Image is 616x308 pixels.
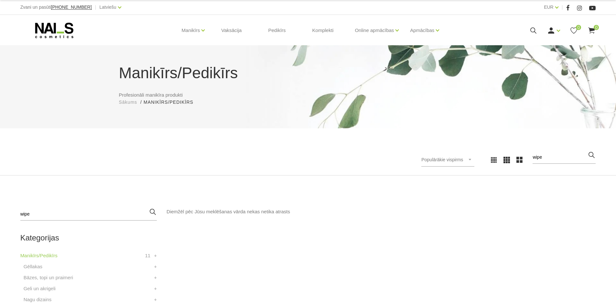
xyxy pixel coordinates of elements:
[355,17,394,43] a: Online apmācības
[20,252,58,260] a: Manikīrs/Pedikīrs
[570,27,578,35] a: 0
[216,15,247,46] a: Vaksācija
[307,15,339,46] a: Komplekti
[410,17,434,43] a: Apmācības
[562,3,563,11] span: |
[24,274,73,281] a: Bāzes, topi un praimeri
[154,274,157,281] a: +
[154,296,157,303] a: +
[20,234,157,242] h2: Kategorijas
[119,100,137,105] span: Sākums
[182,17,200,43] a: Manikīrs
[145,252,150,260] span: 11
[588,27,596,35] a: 0
[594,25,599,30] span: 0
[114,61,502,106] div: Profesionāli manikīra produkti
[24,296,52,303] a: Nagu dizains
[154,263,157,271] a: +
[100,3,116,11] a: Latviešu
[51,5,92,10] a: [PHONE_NUMBER]
[263,15,291,46] a: Pedikīrs
[167,208,596,216] div: Diemžēl pēc Jūsu meklēšanas vārda nekas netika atrasts
[24,263,42,271] a: Gēllakas
[24,285,56,292] a: Geli un akrigeli
[20,208,157,221] input: Meklēt produktus ...
[144,99,200,106] li: Manikīrs/Pedikīrs
[421,157,463,162] span: Populārākie vispirms
[154,285,157,292] a: +
[95,3,96,11] span: |
[576,25,581,30] span: 0
[119,99,137,106] a: Sākums
[20,3,92,11] div: Zvani un pasūti
[544,3,554,11] a: EUR
[154,252,157,260] a: +
[119,61,497,85] h1: Manikīrs/Pedikīrs
[533,151,596,164] input: Meklēt produktus ...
